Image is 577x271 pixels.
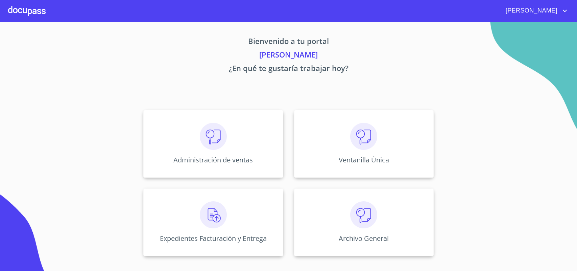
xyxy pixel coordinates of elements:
img: consulta.png [350,123,377,150]
img: consulta.png [350,201,377,228]
p: Expedientes Facturación y Entrega [160,234,267,243]
p: Ventanilla Única [339,155,389,164]
img: carga.png [200,201,227,228]
img: consulta.png [200,123,227,150]
p: Archivo General [339,234,389,243]
p: Bienvenido a tu portal [80,36,497,49]
p: Administración de ventas [173,155,253,164]
button: account of current user [501,5,569,16]
p: [PERSON_NAME] [80,49,497,63]
span: [PERSON_NAME] [501,5,561,16]
p: ¿En qué te gustaría trabajar hoy? [80,63,497,76]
